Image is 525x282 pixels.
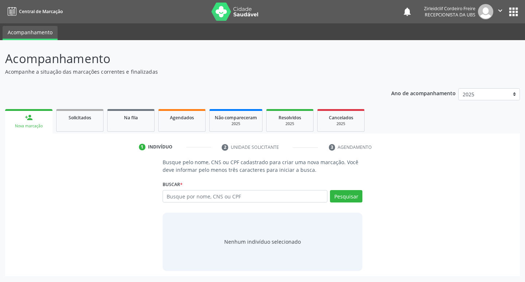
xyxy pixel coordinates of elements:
[496,7,504,15] i: 
[424,5,475,12] div: Zirleidclif Cordeiro Freire
[493,4,507,19] button: 
[224,238,301,246] div: Nenhum indivíduo selecionado
[330,190,362,202] button: Pesquisar
[69,115,91,121] span: Solicitados
[272,121,308,127] div: 2025
[3,26,58,40] a: Acompanhamento
[425,12,475,18] span: Recepcionista da UBS
[163,179,183,190] label: Buscar
[279,115,301,121] span: Resolvidos
[391,88,456,97] p: Ano de acompanhamento
[215,121,257,127] div: 2025
[5,5,63,18] a: Central de Marcação
[402,7,412,17] button: notifications
[5,50,365,68] p: Acompanhamento
[163,158,363,174] p: Busque pelo nome, CNS ou CPF cadastrado para criar uma nova marcação. Você deve informar pelo men...
[124,115,138,121] span: Na fila
[215,115,257,121] span: Não compareceram
[25,113,33,121] div: person_add
[139,144,145,150] div: 1
[478,4,493,19] img: img
[148,144,172,150] div: Indivíduo
[323,121,359,127] div: 2025
[163,190,328,202] input: Busque por nome, CNS ou CPF
[5,68,365,76] p: Acompanhe a situação das marcações correntes e finalizadas
[19,8,63,15] span: Central de Marcação
[10,123,47,129] div: Nova marcação
[507,5,520,18] button: apps
[170,115,194,121] span: Agendados
[329,115,353,121] span: Cancelados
